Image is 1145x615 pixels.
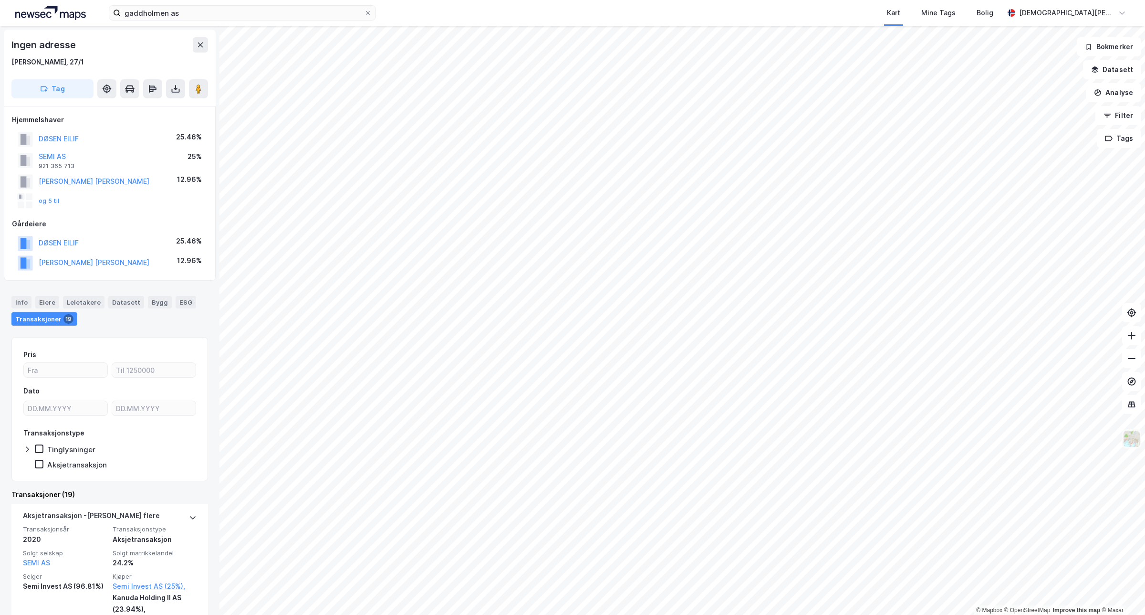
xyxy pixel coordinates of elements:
[23,427,84,439] div: Transaksjonstype
[23,549,107,557] span: Solgt selskap
[113,557,197,569] div: 24.2%
[112,363,196,377] input: Til 1250000
[23,349,36,361] div: Pris
[11,296,31,308] div: Info
[15,6,86,20] img: logo.a4113a55bc3d86da70a041830d287a7e.svg
[47,445,95,454] div: Tinglysninger
[976,607,1002,614] a: Mapbox
[1019,7,1114,19] div: [DEMOGRAPHIC_DATA][PERSON_NAME]
[1097,569,1145,615] div: Kontrollprogram for chat
[187,151,202,162] div: 25%
[11,489,208,500] div: Transaksjoner (19)
[977,7,993,19] div: Bolig
[176,131,202,143] div: 25.46%
[176,296,196,308] div: ESG
[1077,37,1141,56] button: Bokmerker
[177,174,202,185] div: 12.96%
[1097,569,1145,615] iframe: Chat Widget
[23,510,160,525] div: Aksjetransaksjon - [PERSON_NAME] flere
[1053,607,1100,614] a: Improve this map
[121,6,364,20] input: Søk på adresse, matrikkel, gårdeiere, leietakere eller personer
[1123,430,1141,448] img: Z
[1097,129,1141,148] button: Tags
[113,592,197,615] div: Kanuda Holding II AS (23.94%),
[1086,83,1141,102] button: Analyse
[23,559,50,567] a: SEMI AS
[23,534,107,545] div: 2020
[12,114,208,126] div: Hjemmelshaver
[24,401,107,415] input: DD.MM.YYYY
[1083,60,1141,79] button: Datasett
[11,56,84,68] div: [PERSON_NAME], 27/1
[887,7,900,19] div: Kart
[23,581,107,592] div: Semi Invest AS (96.81%)
[108,296,144,308] div: Datasett
[11,312,77,326] div: Transaksjoner
[113,581,197,592] a: Semi Invest AS (25%),
[35,296,59,308] div: Eiere
[23,573,107,581] span: Selger
[921,7,956,19] div: Mine Tags
[23,385,40,397] div: Dato
[113,573,197,581] span: Kjøper
[113,534,197,545] div: Aksjetransaksjon
[39,162,74,170] div: 921 365 713
[47,460,107,469] div: Aksjetransaksjon
[63,296,104,308] div: Leietakere
[1095,106,1141,125] button: Filter
[113,549,197,557] span: Solgt matrikkelandel
[11,79,94,98] button: Tag
[113,525,197,533] span: Transaksjonstype
[1004,607,1051,614] a: OpenStreetMap
[148,296,172,308] div: Bygg
[112,401,196,415] input: DD.MM.YYYY
[12,218,208,230] div: Gårdeiere
[11,37,77,53] div: Ingen adresse
[23,525,107,533] span: Transaksjonsår
[24,363,107,377] input: Fra
[177,255,202,266] div: 12.96%
[176,235,202,247] div: 25.46%
[63,314,73,324] div: 19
